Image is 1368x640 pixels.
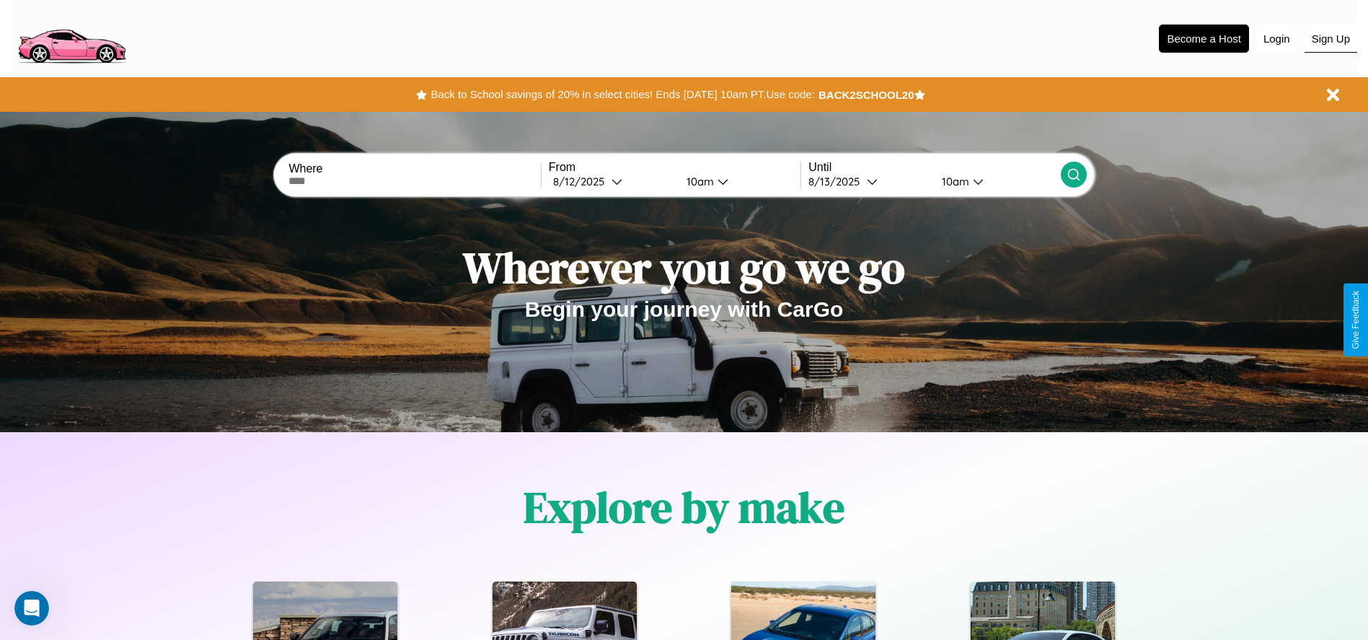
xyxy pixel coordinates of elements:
button: 10am [930,174,1061,189]
button: Sign Up [1305,25,1357,53]
div: 8 / 13 / 2025 [808,175,867,188]
div: 8 / 12 / 2025 [553,175,612,188]
div: 10am [679,175,718,188]
iframe: Intercom live chat [14,591,49,626]
div: 10am [935,175,973,188]
img: logo [11,7,132,67]
button: Back to School savings of 20% in select cities! Ends [DATE] 10am PT.Use code: [427,84,818,105]
label: Until [808,161,1060,174]
button: Login [1256,25,1297,52]
b: BACK2SCHOOL20 [818,89,914,101]
label: Where [288,162,540,175]
button: 8/12/2025 [549,174,675,189]
h1: Explore by make [524,478,844,537]
div: Give Feedback [1351,291,1361,349]
button: Become a Host [1159,25,1249,53]
button: 10am [675,174,801,189]
label: From [549,161,800,174]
